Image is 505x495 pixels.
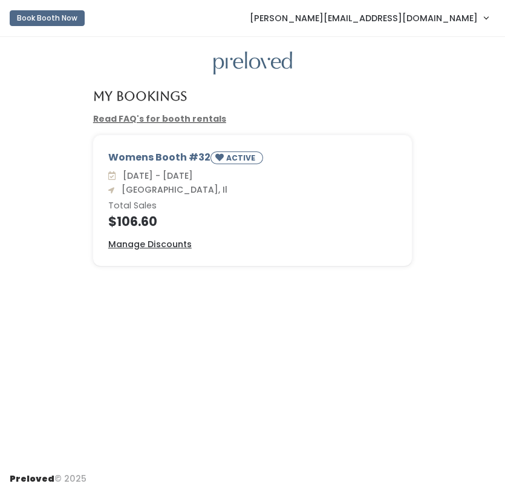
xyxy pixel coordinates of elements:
[93,113,226,125] a: Read FAQ's for booth rentals
[10,473,54,485] span: Preloved
[108,201,397,211] h6: Total Sales
[108,238,192,251] a: Manage Discounts
[250,12,478,25] span: [PERSON_NAME][EMAIL_ADDRESS][DOMAIN_NAME]
[10,5,85,32] a: Book Booth Now
[108,238,192,250] u: Manage Discounts
[10,463,86,485] div: © 2025
[108,214,397,228] h4: $106.60
[93,89,187,103] h4: My Bookings
[10,10,85,26] button: Book Booth Now
[238,5,500,31] a: [PERSON_NAME][EMAIL_ADDRESS][DOMAIN_NAME]
[226,153,258,163] small: ACTIVE
[108,150,397,169] div: Womens Booth #32
[118,170,193,182] span: [DATE] - [DATE]
[117,184,227,196] span: [GEOGRAPHIC_DATA], Il
[213,51,292,75] img: preloved logo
